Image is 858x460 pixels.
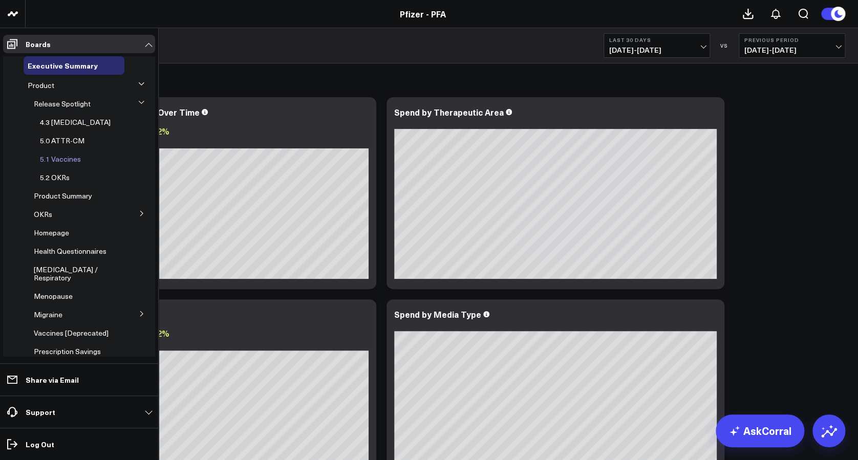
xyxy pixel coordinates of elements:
a: Health Questionnaires [34,247,106,255]
span: Release Spotlight [34,99,91,108]
span: [MEDICAL_DATA] / Respiratory [34,265,98,282]
span: Executive Summary [28,60,98,71]
b: Last 30 Days [609,37,704,43]
span: 5.0 ATTR-CM [40,136,84,145]
a: Migraine [34,311,62,319]
a: Prescription Savings [34,347,101,356]
p: Boards [26,40,51,48]
a: Vaccines [Deprecated] [34,329,109,337]
span: Migraine [34,310,62,319]
a: Menopause [34,292,73,300]
div: Previous: $595.59k [46,342,369,351]
span: Homepage [34,228,69,237]
a: Log Out [3,435,155,453]
span: Vaccines [Deprecated] [34,328,109,338]
p: Log Out [26,440,54,448]
div: VS [715,42,734,49]
a: OKRs [34,210,52,218]
b: Previous Period [744,37,840,43]
a: [MEDICAL_DATA] / Respiratory [34,266,124,282]
a: Executive Summary [28,61,98,70]
span: Product Summary [34,191,92,201]
div: Spend by Media Type [394,309,481,320]
a: Product [28,81,54,90]
span: [DATE] - [DATE] [744,46,840,54]
span: 4.3 [MEDICAL_DATA] [40,117,111,127]
a: 4.3 [MEDICAL_DATA] [40,118,111,126]
a: Homepage [34,229,69,237]
a: Release Spotlight [34,100,91,108]
span: Prescription Savings [34,346,101,356]
a: 5.2 OKRs [40,173,70,182]
span: Product [28,80,54,90]
a: Pfizer - PFA [400,8,446,19]
span: 5.1 Vaccines [40,154,81,164]
div: Spend by Therapeutic Area [394,106,504,118]
button: Previous Period[DATE]-[DATE] [739,33,845,58]
a: AskCorral [716,414,804,447]
span: Menopause [34,291,73,301]
a: 5.0 ATTR-CM [40,137,84,145]
span: 5.2 OKRs [40,172,70,182]
a: Product Summary [34,192,92,200]
span: Health Questionnaires [34,246,106,256]
button: Last 30 Days[DATE]-[DATE] [604,33,710,58]
span: OKRs [34,209,52,219]
div: Previous: $595.59k [46,140,369,148]
span: [DATE] - [DATE] [609,46,704,54]
p: Share via Email [26,376,79,384]
p: Support [26,408,55,416]
a: 5.1 Vaccines [40,155,81,163]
